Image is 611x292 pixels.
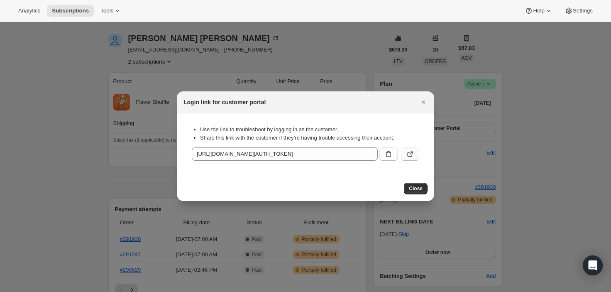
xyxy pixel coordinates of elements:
button: Tools [95,5,127,17]
span: Analytics [18,7,40,14]
span: Help [533,7,544,14]
span: Tools [100,7,113,14]
li: Share this link with the customer if they’re having trouble accessing their account. [200,134,419,142]
button: Close [404,183,428,194]
li: Use the link to troubleshoot by logging in as the customer. [200,125,419,134]
button: Close [418,96,429,108]
button: Settings [560,5,598,17]
button: Subscriptions [47,5,94,17]
span: Close [409,185,423,192]
span: Settings [573,7,593,14]
div: Open Intercom Messenger [583,255,603,275]
button: Analytics [13,5,45,17]
h2: Login link for customer portal [183,98,266,106]
span: Subscriptions [52,7,89,14]
button: Help [520,5,557,17]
